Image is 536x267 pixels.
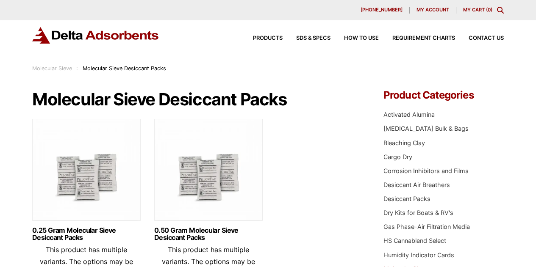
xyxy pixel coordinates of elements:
[417,8,449,12] span: My account
[361,8,403,12] span: [PHONE_NUMBER]
[354,7,410,14] a: [PHONE_NUMBER]
[83,65,166,72] span: Molecular Sieve Desiccant Packs
[296,36,330,41] span: SDS & SPECS
[383,90,504,100] h4: Product Categories
[283,36,330,41] a: SDS & SPECS
[379,36,455,41] a: Requirement Charts
[383,125,469,132] a: [MEDICAL_DATA] Bulk & Bags
[463,7,492,13] a: My Cart (0)
[76,65,78,72] span: :
[383,251,454,259] a: Humidity Indicator Cards
[154,227,263,241] a: 0.50 Gram Molecular Sieve Desiccant Packs
[253,36,283,41] span: Products
[392,36,455,41] span: Requirement Charts
[383,209,453,216] a: Dry Kits for Boats & RV's
[383,111,435,118] a: Activated Alumina
[344,36,379,41] span: How to Use
[383,181,450,188] a: Desiccant Air Breathers
[32,27,159,44] img: Delta Adsorbents
[383,237,446,244] a: HS Cannablend Select
[383,223,470,230] a: Gas Phase-Air Filtration Media
[383,153,412,160] a: Cargo Dry
[383,139,425,146] a: Bleaching Clay
[488,7,491,13] span: 0
[497,7,504,14] div: Toggle Modal Content
[410,7,456,14] a: My account
[239,36,283,41] a: Products
[469,36,504,41] span: Contact Us
[32,90,360,109] h1: Molecular Sieve Desiccant Packs
[330,36,379,41] a: How to Use
[455,36,504,41] a: Contact Us
[32,227,141,241] a: 0.25 Gram Molecular Sieve Desiccant Packs
[383,195,430,202] a: Desiccant Packs
[32,65,72,72] a: Molecular Sieve
[383,167,469,174] a: Corrosion Inhibitors and Films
